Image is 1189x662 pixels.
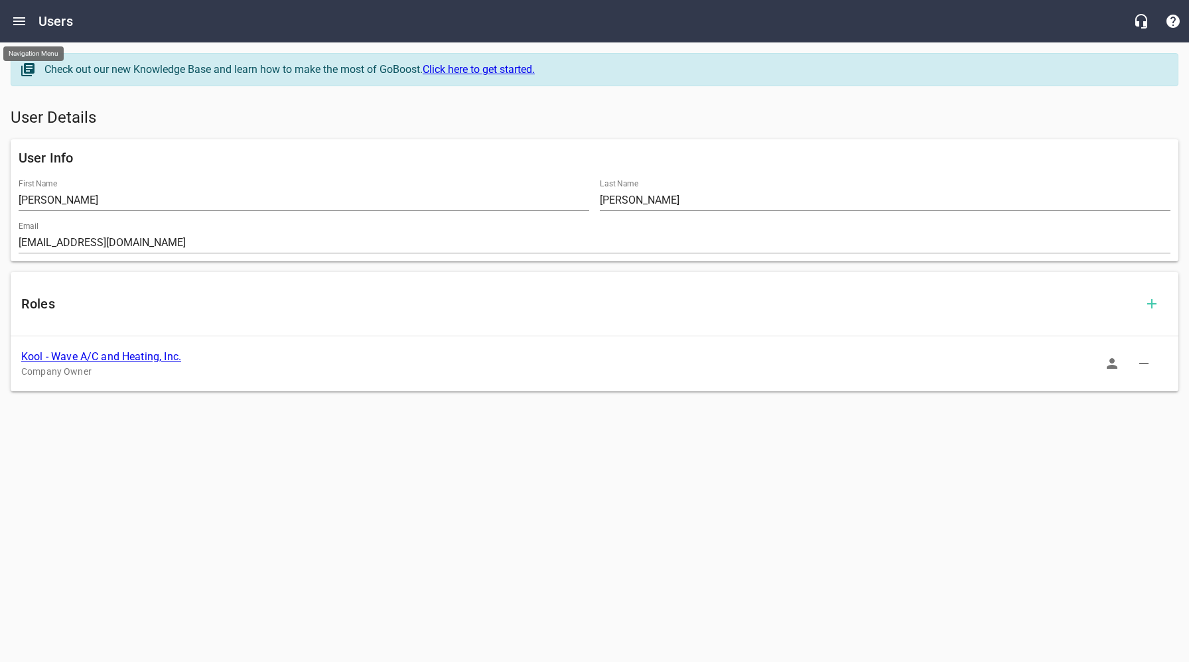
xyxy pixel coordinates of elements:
[600,180,638,188] label: Last Name
[3,5,35,37] button: Open drawer
[423,63,535,76] a: Click here to get started.
[19,222,38,230] label: Email
[21,350,181,363] a: Kool - Wave A/C and Heating, Inc.
[21,293,1136,314] h6: Roles
[21,365,1147,379] p: Company Owner
[19,180,57,188] label: First Name
[1136,288,1168,320] button: Add Role
[1128,348,1160,379] button: Delete Role
[44,62,1164,78] div: Check out our new Knowledge Base and learn how to make the most of GoBoost.
[38,11,73,32] h6: Users
[1096,348,1128,379] button: Sign In as Role
[11,107,1178,129] h5: User Details
[1125,5,1157,37] button: Live Chat
[1157,5,1189,37] button: Support Portal
[19,147,1170,168] h6: User Info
